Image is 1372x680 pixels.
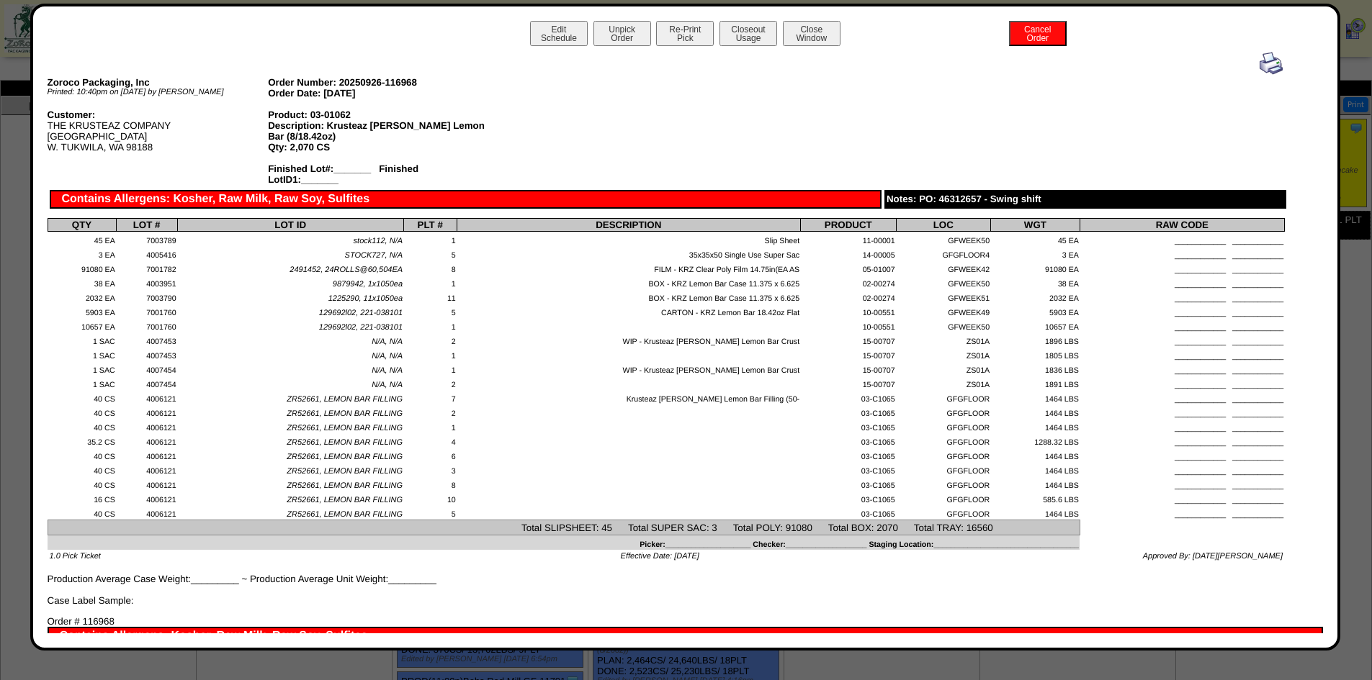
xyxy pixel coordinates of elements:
td: 7001782 [116,260,177,275]
td: 15-00707 [800,361,896,376]
td: 35.2 CS [48,433,116,448]
td: 7 [403,390,457,404]
td: Slip Sheet [457,232,800,246]
button: UnpickOrder [593,21,651,46]
th: DESCRIPTION [457,219,800,232]
span: N/A, N/A [372,337,403,346]
td: ____________ ____________ [1080,361,1284,376]
td: 1 SAC [48,376,116,390]
td: GFGFLOOR [896,491,991,505]
td: FILM - KRZ Clear Poly Film 14.75in(EA AS [457,260,800,275]
td: 91080 EA [991,260,1080,275]
span: STOCK727, N/A [345,251,403,260]
td: GFGFLOOR [896,476,991,491]
a: CloseWindow [781,32,842,43]
td: GFWEEK50 [896,232,991,246]
td: 1464 LBS [991,448,1080,462]
td: 3 [403,462,457,476]
td: ____________ ____________ [1080,462,1284,476]
td: 1 [403,361,457,376]
th: LOT # [116,219,177,232]
td: Krusteaz [PERSON_NAME] Lemon Bar Filling (50- [457,390,800,404]
td: 40 CS [48,448,116,462]
button: CancelOrder [1009,21,1067,46]
td: ____________ ____________ [1080,433,1284,448]
span: 129692l02, 221-038101 [319,309,403,317]
td: ____________ ____________ [1080,505,1284,520]
div: Qty: 2,070 CS [268,142,489,153]
div: Production Average Case Weight:_________ ~ Production Average Unit Weight:_________ Case Label Sa... [48,52,1285,606]
span: 1225290, 11x1050ea [328,294,403,303]
td: 1 [403,347,457,361]
td: 45 EA [991,232,1080,246]
td: BOX - KRZ Lemon Bar Case 11.375 x 6.625 [457,289,800,304]
td: ZS01A [896,332,991,347]
button: CloseWindow [783,21,840,46]
td: ____________ ____________ [1080,332,1284,347]
td: 2 [403,404,457,419]
th: LOC [896,219,991,232]
span: ZR52661, LEMON BAR FILLING [287,510,403,519]
td: 3 EA [991,246,1080,260]
span: ZR52661, LEMON BAR FILLING [287,409,403,418]
div: Finished Lot#:_______ Finished LotID1:_______ [268,163,489,185]
td: 1464 LBS [991,419,1080,433]
td: 03-C1065 [800,476,896,491]
span: 129692l02, 221-038101 [319,323,403,332]
td: 5 [403,246,457,260]
td: 4005416 [116,246,177,260]
td: 4007454 [116,376,177,390]
img: print.gif [1260,52,1283,75]
td: ____________ ____________ [1080,376,1284,390]
th: PRODUCT [800,219,896,232]
td: GFWEEK42 [896,260,991,275]
div: Customer: [48,109,269,120]
td: 8 [403,476,457,491]
td: GFWEEK51 [896,289,991,304]
td: 03-C1065 [800,390,896,404]
td: 10657 EA [991,318,1080,332]
td: 10-00551 [800,304,896,318]
span: stock112, N/A [354,237,403,245]
td: 2 [403,332,457,347]
td: 7001760 [116,304,177,318]
td: 4006121 [116,505,177,520]
td: GFGFLOOR [896,433,991,448]
td: 4006121 [116,462,177,476]
td: 40 CS [48,476,116,491]
td: 8 [403,260,457,275]
td: GFGFLOOR [896,419,991,433]
td: 38 EA [48,275,116,289]
td: 1 [403,275,457,289]
span: ZR52661, LEMON BAR FILLING [287,438,403,447]
td: ____________ ____________ [1080,318,1284,332]
div: Order Date: [DATE] [268,88,489,99]
td: 7003790 [116,289,177,304]
span: N/A, N/A [372,366,403,375]
td: WIP - Krusteaz [PERSON_NAME] Lemon Bar Crust [457,361,800,376]
td: ____________ ____________ [1080,491,1284,505]
td: 4003951 [116,275,177,289]
td: 11-00001 [800,232,896,246]
div: Order Number: 20250926-116968 [268,77,489,88]
td: 40 CS [48,404,116,419]
td: 05-01007 [800,260,896,275]
td: 4006121 [116,448,177,462]
td: 1464 LBS [991,505,1080,520]
td: ____________ ____________ [1080,448,1284,462]
td: 03-C1065 [800,491,896,505]
td: 1 SAC [48,332,116,347]
td: 1288.32 LBS [991,433,1080,448]
td: 35x35x50 Single Use Super Sac [457,246,800,260]
span: ZR52661, LEMON BAR FILLING [287,496,403,504]
td: 14-00005 [800,246,896,260]
td: 03-C1065 [800,448,896,462]
td: ____________ ____________ [1080,260,1284,275]
td: 03-C1065 [800,433,896,448]
span: 1.0 Pick Ticket [50,552,101,561]
span: ZR52661, LEMON BAR FILLING [287,467,403,476]
td: 2 [403,376,457,390]
div: Contains Allergens: Kosher, Raw Milk, Raw Soy, Sulfites [48,627,1324,645]
td: 585.6 LBS [991,491,1080,505]
td: 5 [403,304,457,318]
